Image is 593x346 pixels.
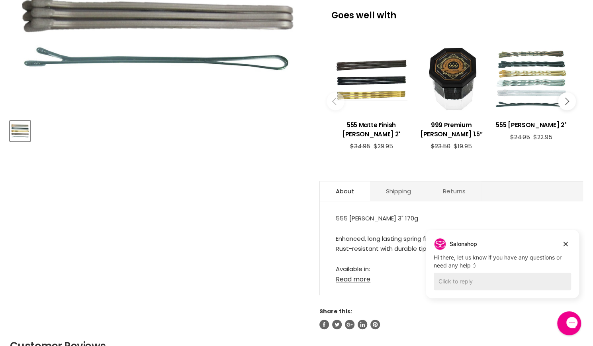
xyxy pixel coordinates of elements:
[495,120,567,130] h3: 555 [PERSON_NAME] 2"
[319,308,583,329] aside: Share this:
[336,244,431,253] span: Rust-resistant with durable tips.
[319,307,352,315] span: Share this:
[431,142,450,150] span: $23.50
[533,133,552,141] span: $22.95
[335,114,407,143] a: View product:555 Matte Finish Bobby Pins 2
[553,309,585,338] iframe: Gorgias live chat messenger
[336,213,567,271] div: 555 [PERSON_NAME] 3" 170g Available in: - Black - Bronze
[420,228,585,310] iframe: Gorgias live chat campaigns
[415,114,487,143] a: View product:999 Premium Bobby Pins 1.5”
[415,120,487,139] h3: 999 Premium [PERSON_NAME] 1.5”
[453,142,472,150] span: $19.95
[336,271,567,283] a: Read more
[320,181,370,201] a: About
[10,121,30,141] button: 555 Bobby Pins 3" Jumbo
[427,181,481,201] a: Returns
[373,142,393,150] span: $29.95
[370,181,427,201] a: Shipping
[350,142,370,150] span: $34.95
[335,120,407,139] h3: 555 Matte Finish [PERSON_NAME] 2"
[9,118,306,141] div: Product thumbnails
[510,133,530,141] span: $24.95
[11,124,29,138] img: 555 Bobby Pins 3" Jumbo
[336,234,470,243] span: Enhanced, long lasting spring firm secure grip.
[495,114,567,134] a: View product:555 Bobby Pins 2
